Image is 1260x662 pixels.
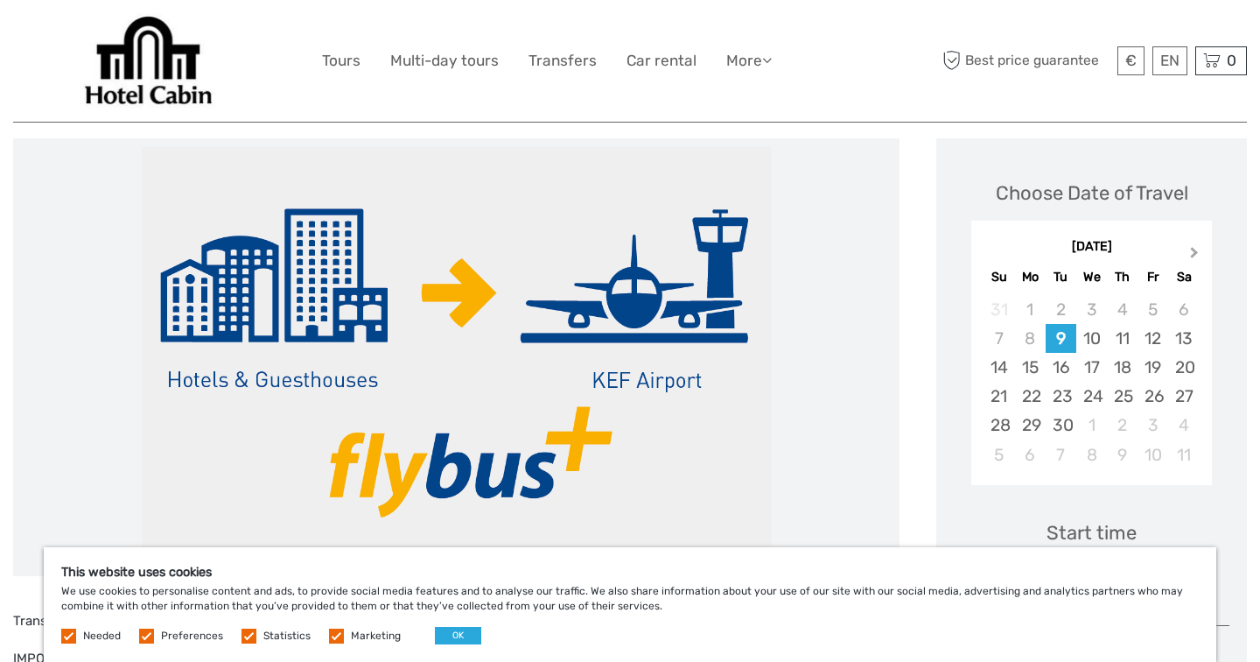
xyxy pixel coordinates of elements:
div: Choose Saturday, October 4th, 2025 [1168,411,1199,440]
div: Not available Thursday, September 4th, 2025 [1107,295,1137,324]
img: Our services [80,13,218,109]
button: Open LiveChat chat widget [201,27,222,48]
label: Marketing [351,629,401,644]
div: Choose Friday, September 12th, 2025 [1137,324,1168,353]
div: Choose Tuesday, September 9th, 2025 [1046,324,1076,353]
div: Not available Monday, September 8th, 2025 [1015,324,1046,353]
div: Choose Tuesday, September 30th, 2025 [1046,411,1076,440]
div: Choose Monday, September 22nd, 2025 [1015,382,1046,411]
span: € [1125,52,1137,69]
label: Needed [83,629,121,644]
a: Car rental [626,48,696,74]
div: Choose Saturday, September 20th, 2025 [1168,353,1199,382]
a: Transfers [528,48,597,74]
div: Tu [1046,265,1076,289]
div: Choose Wednesday, September 24th, 2025 [1076,382,1107,411]
div: Start time [1046,519,1137,546]
div: Choose Wednesday, September 17th, 2025 [1076,353,1107,382]
div: Choose Friday, October 10th, 2025 [1137,440,1168,469]
div: Choose Saturday, September 13th, 2025 [1168,324,1199,353]
div: We use cookies to personalise content and ads, to provide social media features and to analyse ou... [44,547,1216,662]
label: Preferences [161,629,223,644]
button: OK [435,627,481,644]
div: Not available Friday, September 5th, 2025 [1137,295,1168,324]
div: Choose Sunday, September 14th, 2025 [983,353,1014,382]
div: Not available Sunday, September 7th, 2025 [983,324,1014,353]
div: Not available Tuesday, September 2nd, 2025 [1046,295,1076,324]
div: Choose Saturday, October 11th, 2025 [1168,440,1199,469]
div: Choose Tuesday, September 16th, 2025 [1046,353,1076,382]
a: Multi-day tours [390,48,499,74]
div: Choose Monday, October 6th, 2025 [1015,440,1046,469]
div: We [1076,265,1107,289]
div: Th [1107,265,1137,289]
span: Best price guarantee [939,46,1114,75]
span: Transfer from [GEOGRAPHIC_DATA] Hotels or Bus Stops [13,613,361,629]
div: Choose Date of Travel [996,180,1188,207]
div: Choose Thursday, September 18th, 2025 [1107,353,1137,382]
div: Fr [1137,265,1168,289]
div: Choose Tuesday, September 23rd, 2025 [1046,382,1076,411]
div: Choose Monday, September 29th, 2025 [1015,411,1046,440]
div: Choose Wednesday, October 1st, 2025 [1076,411,1107,440]
div: Not available Saturday, September 6th, 2025 [1168,295,1199,324]
div: Choose Thursday, October 9th, 2025 [1107,440,1137,469]
div: Sa [1168,265,1199,289]
span: 0 [1224,52,1239,69]
div: Choose Friday, September 19th, 2025 [1137,353,1168,382]
div: Not available Sunday, August 31st, 2025 [983,295,1014,324]
div: month 2025-09 [976,295,1206,469]
div: Choose Sunday, September 28th, 2025 [983,411,1014,440]
h5: This website uses cookies [61,565,1199,580]
div: Choose Thursday, October 2nd, 2025 [1107,411,1137,440]
button: Next Month [1182,243,1210,271]
div: [DATE] [971,238,1212,257]
p: We're away right now. Please check back later! [24,31,198,45]
div: Not available Wednesday, September 3rd, 2025 [1076,295,1107,324]
div: Choose Tuesday, October 7th, 2025 [1046,440,1076,469]
div: Choose Wednesday, October 8th, 2025 [1076,440,1107,469]
div: Choose Friday, September 26th, 2025 [1137,382,1168,411]
div: Choose Thursday, September 11th, 2025 [1107,324,1137,353]
img: 712a0e43dd27461abbb2e424cb7ebcd4_main_slider.png [142,147,772,567]
div: Choose Sunday, October 5th, 2025 [983,440,1014,469]
div: Su [983,265,1014,289]
div: Choose Wednesday, September 10th, 2025 [1076,324,1107,353]
div: Choose Saturday, September 27th, 2025 [1168,382,1199,411]
div: Mo [1015,265,1046,289]
label: Statistics [263,629,311,644]
div: EN [1152,46,1187,75]
a: Tours [322,48,360,74]
div: Not available Monday, September 1st, 2025 [1015,295,1046,324]
div: Choose Friday, October 3rd, 2025 [1137,411,1168,440]
a: More [726,48,772,74]
div: Choose Thursday, September 25th, 2025 [1107,382,1137,411]
div: Choose Monday, September 15th, 2025 [1015,353,1046,382]
div: Choose Sunday, September 21st, 2025 [983,382,1014,411]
